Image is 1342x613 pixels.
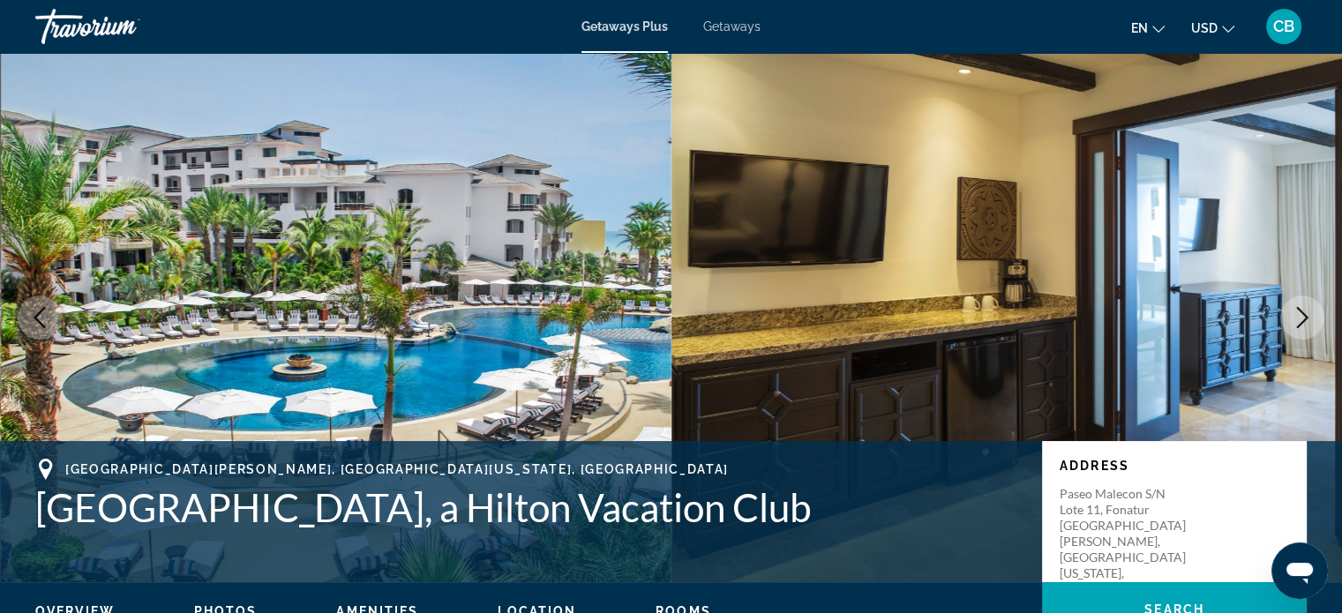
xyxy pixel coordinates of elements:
[1060,459,1289,473] p: Address
[703,19,761,34] a: Getaways
[1191,15,1234,41] button: Change currency
[65,462,729,476] span: [GEOGRAPHIC_DATA][PERSON_NAME], [GEOGRAPHIC_DATA][US_STATE], [GEOGRAPHIC_DATA]
[1131,15,1165,41] button: Change language
[1131,21,1148,35] span: en
[35,484,1024,530] h1: [GEOGRAPHIC_DATA], a Hilton Vacation Club
[1280,295,1324,340] button: Next image
[35,4,212,49] a: Travorium
[1271,542,1328,599] iframe: Button to launch messaging window
[1273,18,1294,35] span: CB
[581,19,668,34] a: Getaways Plus
[1060,486,1201,597] p: Paseo Malecon S/N Lote 11, Fonatur [GEOGRAPHIC_DATA][PERSON_NAME], [GEOGRAPHIC_DATA][US_STATE], [...
[1191,21,1218,35] span: USD
[1261,8,1307,45] button: User Menu
[18,295,62,340] button: Previous image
